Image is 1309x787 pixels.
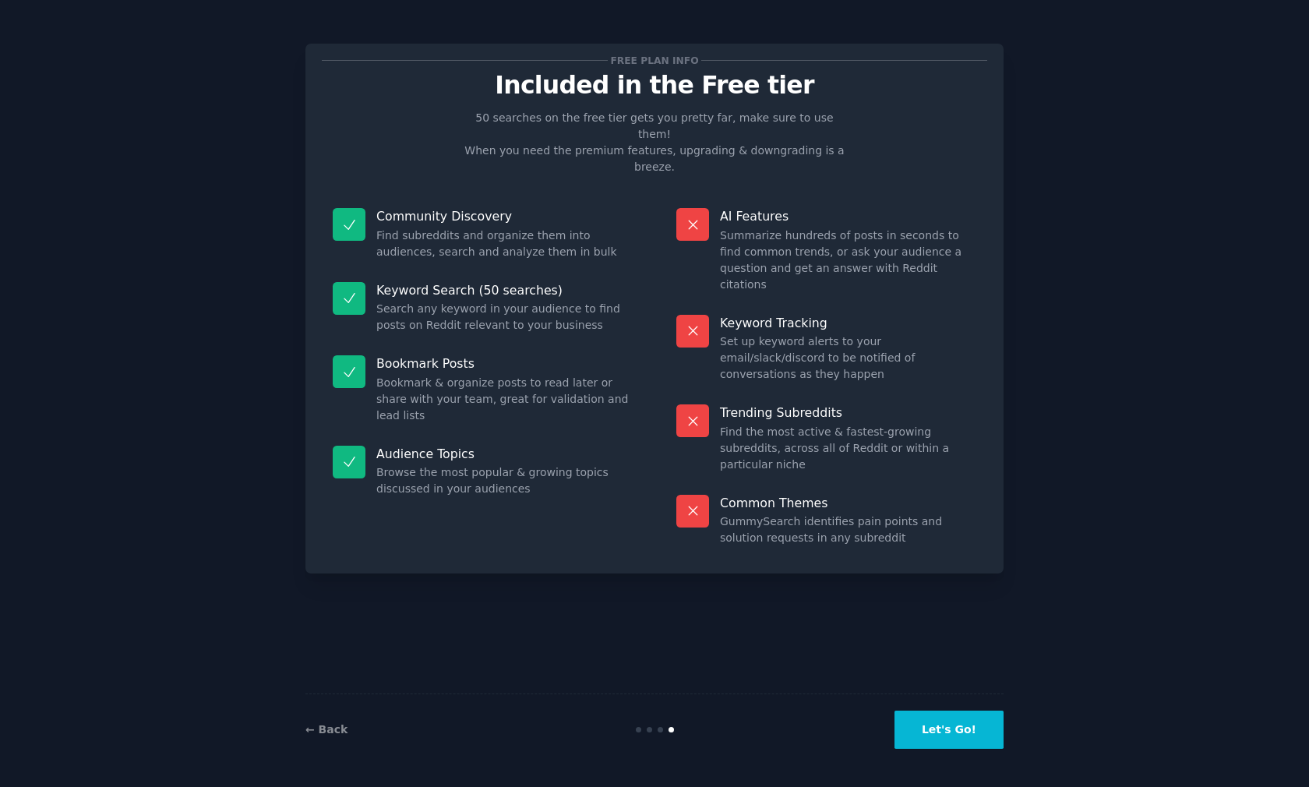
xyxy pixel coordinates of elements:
[322,72,987,99] p: Included in the Free tier
[458,110,851,175] p: 50 searches on the free tier gets you pretty far, make sure to use them! When you need the premiu...
[720,208,976,224] p: AI Features
[376,464,633,497] dd: Browse the most popular & growing topics discussed in your audiences
[720,404,976,421] p: Trending Subreddits
[376,446,633,462] p: Audience Topics
[720,424,976,473] dd: Find the most active & fastest-growing subreddits, across all of Reddit or within a particular niche
[608,52,701,69] span: Free plan info
[376,375,633,424] dd: Bookmark & organize posts to read later or share with your team, great for validation and lead lists
[720,334,976,383] dd: Set up keyword alerts to your email/slack/discord to be notified of conversations as they happen
[376,355,633,372] p: Bookmark Posts
[720,315,976,331] p: Keyword Tracking
[894,711,1004,749] button: Let's Go!
[376,208,633,224] p: Community Discovery
[376,282,633,298] p: Keyword Search (50 searches)
[376,228,633,260] dd: Find subreddits and organize them into audiences, search and analyze them in bulk
[376,301,633,334] dd: Search any keyword in your audience to find posts on Reddit relevant to your business
[720,495,976,511] p: Common Themes
[720,513,976,546] dd: GummySearch identifies pain points and solution requests in any subreddit
[720,228,976,293] dd: Summarize hundreds of posts in seconds to find common trends, or ask your audience a question and...
[305,723,348,736] a: ← Back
